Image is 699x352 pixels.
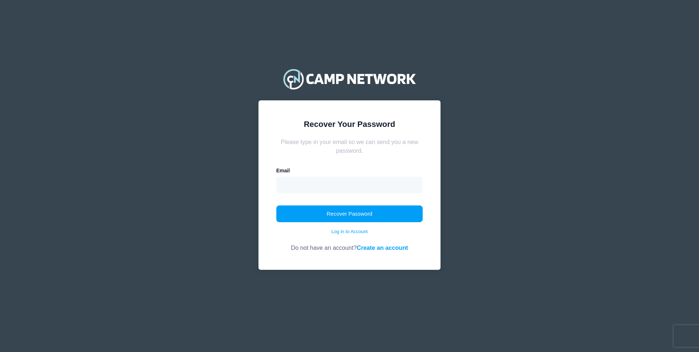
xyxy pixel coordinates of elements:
a: Create an account [357,244,408,251]
div: Do not have an account? [276,235,423,252]
img: Camp Network [280,64,419,93]
label: Email [276,167,290,175]
a: Log in to Account [331,228,368,235]
div: Recover Your Password [276,118,423,130]
div: Please type in your email so we can send you a new password. [276,137,423,155]
button: Recover Password [276,205,423,222]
